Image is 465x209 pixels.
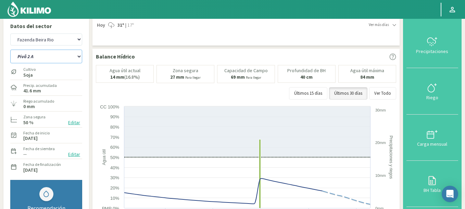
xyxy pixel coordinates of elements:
button: Editar [66,119,82,127]
text: 40% [110,165,119,170]
text: Agua útil [102,149,106,165]
p: Balance Hídrico [96,52,135,61]
text: 10mm [375,173,386,178]
text: 20mm [375,141,386,145]
text: 70% [110,135,119,140]
div: Carga mensual [409,142,456,146]
label: 41.6 mm [23,89,41,93]
span: Hoy [96,22,105,29]
b: 40 cm [300,74,313,80]
label: Fecha de finalización [23,161,61,168]
label: Fecha de inicio [23,130,50,136]
label: [DATE] [23,136,38,141]
button: Últimos 15 días [289,87,327,100]
small: Para llegar [246,75,261,80]
div: Open Intercom Messenger [442,186,458,202]
span: | [125,22,126,29]
button: Últimos 30 días [329,87,367,100]
text: 10% [110,196,119,201]
div: Riego [409,95,456,100]
p: Profundidad de BH [287,68,326,73]
text: 30% [110,175,119,180]
button: Precipitaciones [406,22,458,68]
b: 69 mm [231,74,245,80]
span: 17º [126,22,134,29]
text: 80% [110,125,119,130]
button: Riego [406,68,458,114]
label: -- [23,152,27,156]
button: Ver Todo [369,87,396,100]
span: Ver más días [369,22,389,28]
label: Zona segura [23,114,46,120]
text: 20% [110,185,119,191]
label: Cultivo [23,66,36,73]
div: Precipitaciones [409,49,456,54]
text: CC 100% [100,104,119,109]
strong: 31º [117,22,124,28]
text: Precipitaciones y riegos [389,135,393,179]
text: 90% [110,114,119,119]
label: Precip. acumulada [23,82,57,89]
b: 27 mm [170,74,184,80]
img: Kilimo [7,1,52,17]
b: 14 mm [110,74,124,80]
label: Riego acumulado [23,98,54,104]
b: 84 mm [360,74,374,80]
label: [DATE] [23,168,38,172]
text: 30mm [375,108,386,112]
p: Capacidad de Campo [224,68,268,73]
text: 60% [110,145,119,150]
p: Agua útil máxima [350,68,384,73]
text: 50% [110,155,119,160]
p: Zona segura [173,68,198,73]
button: Carga mensual [406,115,458,161]
p: Agua útil actual [110,68,140,73]
label: Soja [23,73,36,77]
small: Para llegar [185,75,201,80]
label: Fecha de siembra [23,146,55,152]
label: 0 mm [23,104,35,109]
p: (16.8%) [110,75,140,80]
button: BH Tabla [406,161,458,207]
p: Datos del sector [10,22,82,30]
button: Editar [66,151,82,158]
div: BH Tabla [409,188,456,193]
label: 50 % [23,120,34,125]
